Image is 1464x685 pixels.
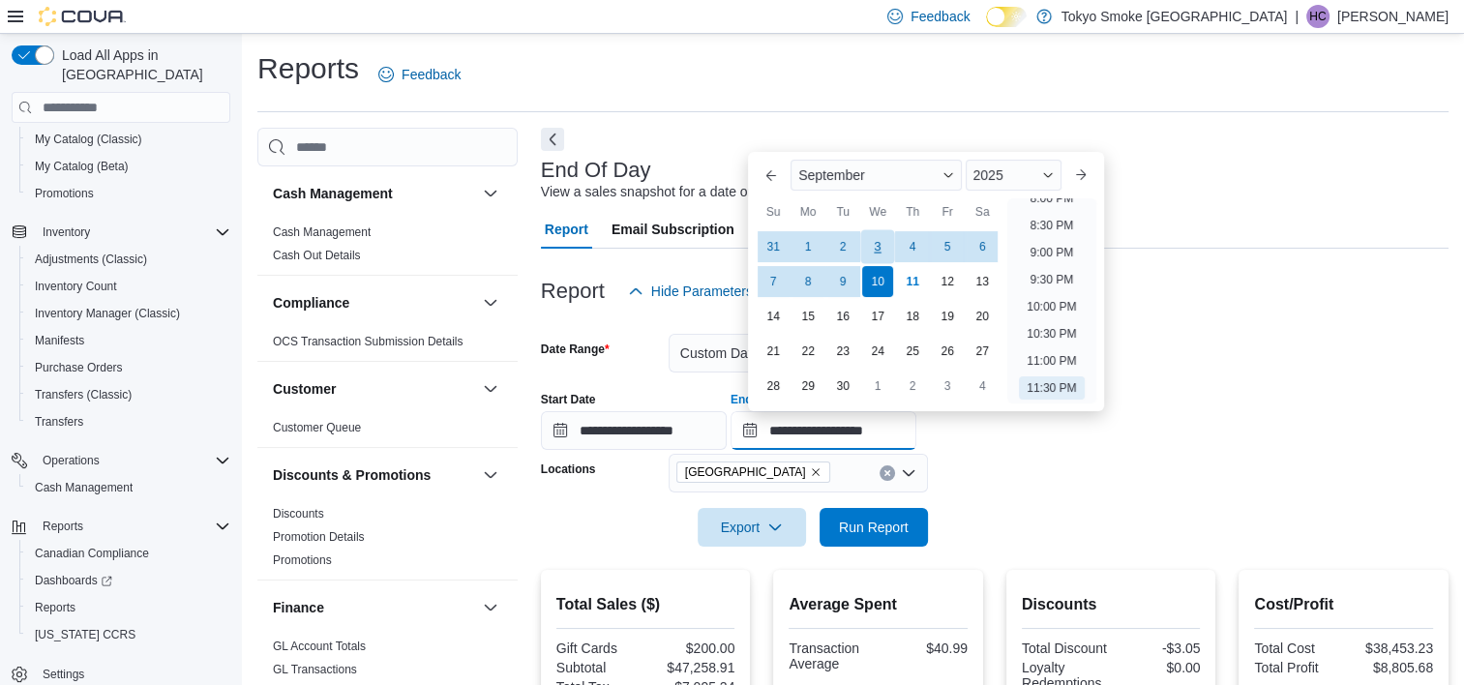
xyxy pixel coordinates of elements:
span: Inventory Manager (Classic) [27,302,230,325]
div: $0.00 [1115,660,1200,675]
div: day-20 [967,301,998,332]
button: Reports [4,513,238,540]
div: $38,453.23 [1348,640,1433,656]
h2: Cost/Profit [1254,593,1433,616]
button: Operations [35,449,107,472]
a: Adjustments (Classic) [27,248,155,271]
span: Email Subscription [612,210,734,249]
div: day-6 [967,231,998,262]
div: day-3 [932,371,963,402]
h2: Discounts [1022,593,1201,616]
label: End Date [731,392,781,407]
a: Canadian Compliance [27,542,157,565]
button: Discounts & Promotions [479,463,502,487]
div: day-3 [861,230,895,264]
button: My Catalog (Beta) [19,153,238,180]
li: 8:30 PM [1023,214,1082,237]
button: Remove Mount Pearl Commonwealth from selection in this group [810,466,822,478]
button: Compliance [273,293,475,313]
span: Dashboards [27,569,230,592]
button: [US_STATE] CCRS [19,621,238,648]
h3: Compliance [273,293,349,313]
button: Cash Management [479,182,502,205]
ul: Time [1007,198,1095,403]
button: Customer [273,379,475,399]
div: day-25 [897,336,928,367]
a: OCS Transaction Submission Details [273,335,463,348]
div: Transaction Average [789,640,874,671]
span: Inventory [35,221,230,244]
a: Reports [27,596,83,619]
label: Date Range [541,342,610,357]
span: Inventory Manager (Classic) [35,306,180,321]
span: Transfers (Classic) [27,383,230,406]
span: Settings [43,667,84,682]
h3: Customer [273,379,336,399]
button: Reports [19,594,238,621]
span: My Catalog (Beta) [27,155,230,178]
span: Transfers [27,410,230,433]
a: Transfers (Classic) [27,383,139,406]
button: Adjustments (Classic) [19,246,238,273]
span: September [798,167,864,183]
div: Total Cost [1254,640,1339,656]
span: Cash Management [27,476,230,499]
button: Transfers (Classic) [19,381,238,408]
span: Promotions [27,182,230,205]
button: Cash Management [273,184,475,203]
span: OCS Transaction Submission Details [273,334,463,349]
span: 2025 [973,167,1003,183]
div: day-26 [932,336,963,367]
div: day-9 [827,266,858,297]
li: 11:00 PM [1019,349,1084,372]
a: Purchase Orders [27,356,131,379]
span: Mount Pearl Commonwealth [676,462,830,483]
span: [US_STATE] CCRS [35,627,135,642]
button: Inventory [4,219,238,246]
a: Customer Queue [273,421,361,434]
button: Purchase Orders [19,354,238,381]
div: Tu [827,196,858,227]
span: Purchase Orders [27,356,230,379]
div: day-28 [758,371,789,402]
div: day-27 [967,336,998,367]
li: 9:00 PM [1023,241,1082,264]
span: Promotions [273,552,332,568]
button: Operations [4,447,238,474]
div: day-16 [827,301,858,332]
div: $40.99 [882,640,968,656]
button: Canadian Compliance [19,540,238,567]
a: Cash Out Details [273,249,361,262]
div: -$3.05 [1115,640,1200,656]
span: Dark Mode [986,27,987,28]
div: $8,805.68 [1348,660,1433,675]
button: Promotions [19,180,238,207]
span: Inventory Count [35,279,117,294]
div: day-12 [932,266,963,297]
div: day-17 [862,301,893,332]
span: Operations [35,449,230,472]
a: Feedback [371,55,468,94]
button: Manifests [19,327,238,354]
div: day-11 [897,266,928,297]
span: Customer Queue [273,420,361,435]
button: Next [541,128,564,151]
div: day-5 [932,231,963,262]
span: Cash Management [35,480,133,495]
div: day-21 [758,336,789,367]
div: day-1 [792,231,823,262]
button: Inventory Count [19,273,238,300]
span: Cash Out Details [273,248,361,263]
a: Promotions [273,553,332,567]
div: day-8 [792,266,823,297]
button: Reports [35,515,91,538]
span: My Catalog (Beta) [35,159,129,174]
span: Export [709,508,794,547]
div: day-4 [967,371,998,402]
span: Feedback [402,65,461,84]
div: day-15 [792,301,823,332]
span: Transfers [35,414,83,430]
li: 10:30 PM [1019,322,1084,345]
button: Customer [479,377,502,401]
button: Custom Date [669,334,928,372]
